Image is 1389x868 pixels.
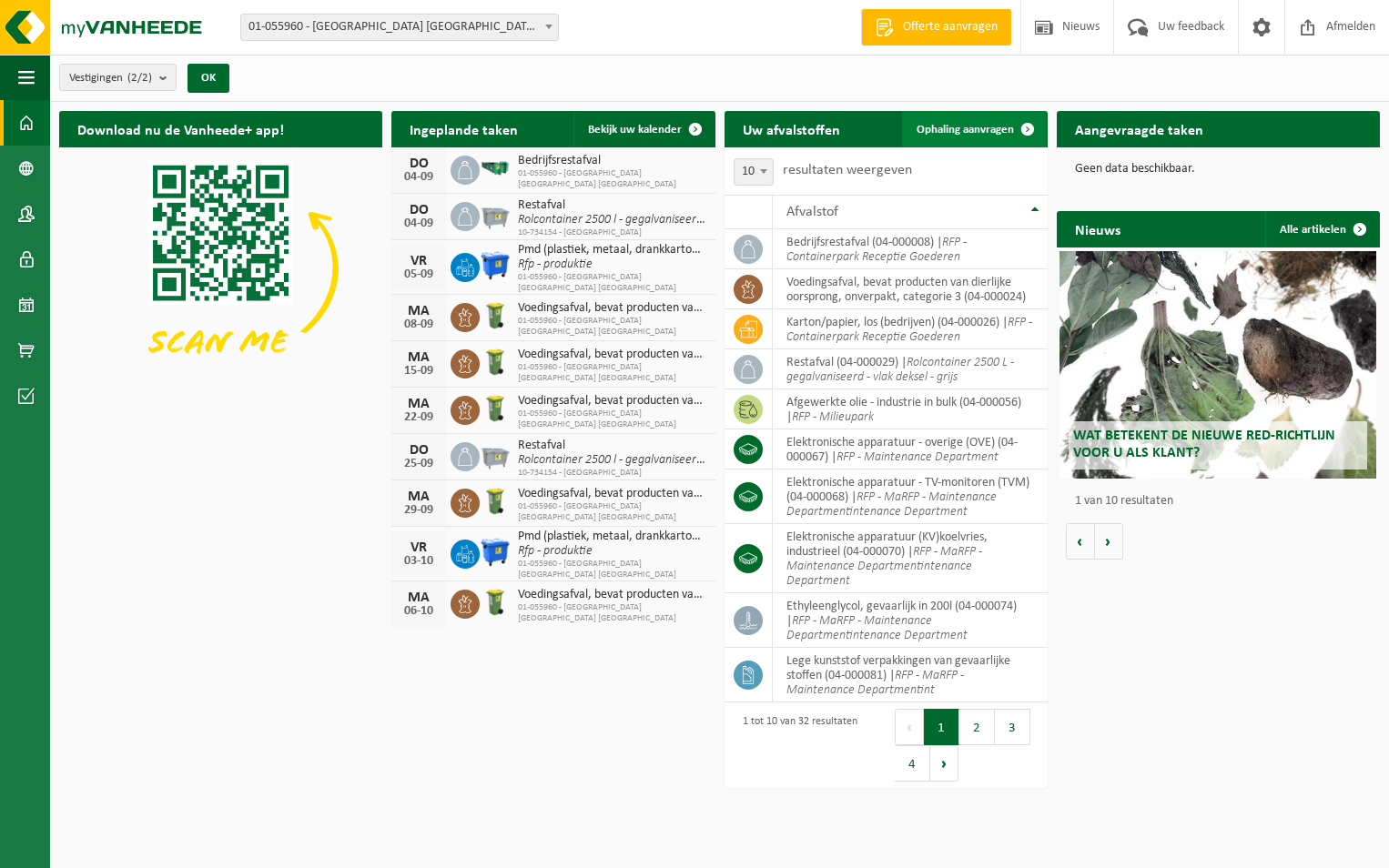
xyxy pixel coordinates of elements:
i: RFP - Containerpark Receptie Goederen [786,236,967,264]
td: elektronische apparatuur - overige (OVE) (04-000067) | [773,429,1048,469]
td: ethyleenglycol, gevaarlijk in 200l (04-000074) | [773,593,1048,648]
div: 1 tot 10 van 32 resultaten [734,707,857,783]
div: MA [400,304,437,318]
img: Download de VHEPlus App [59,147,382,389]
i: Rolcontainer 2500 l - gegalvaniseerd - vlak deksel - grijs [518,213,796,227]
div: MA [400,590,437,605]
div: DO [400,203,437,217]
p: Geen data beschikbaar. [1075,163,1362,176]
span: Voedingsafval, bevat producten van dierlijke oorsprong, onverpakt, categorie 3 [518,348,705,362]
i: RFP - MaRFP - Maintenance Departmentintenance Department [786,614,968,642]
span: 10 [734,158,774,186]
img: WB-0140-HPE-GN-50 [480,393,511,424]
i: RFP - Containerpark Receptie Goederen [786,316,1032,344]
td: elektronische apparatuur - TV-monitoren (TVM) (04-000068) | [773,469,1048,524]
span: Vestigingen [69,65,152,92]
a: Offerte aanvragen [861,9,1011,45]
i: Rfp - produktie [518,257,593,271]
span: 01-055960 - ROCKWOOL BELGIUM NV - WIJNEGEM [241,15,558,40]
div: 04-09 [400,217,437,230]
a: Ophaling aanvragen [902,111,1046,147]
a: Alle artikelen [1265,211,1378,247]
span: Pmd (plastiek, metaal, drankkartons) (bedrijven) [518,530,705,544]
a: Wat betekent de nieuwe RED-richtlijn voor u als klant? [1059,251,1376,479]
img: WB-0140-HPE-GN-50 [480,347,511,378]
span: Voedingsafval, bevat producten van dierlijke oorsprong, onverpakt, categorie 3 [518,394,705,409]
td: lege kunststof verpakkingen van gevaarlijke stoffen (04-000081) | [773,648,1048,702]
span: 01-055960 - [GEOGRAPHIC_DATA] [GEOGRAPHIC_DATA] [GEOGRAPHIC_DATA] [518,168,705,190]
h2: Aangevraagde taken [1057,111,1222,146]
div: 03-10 [400,555,437,568]
i: RFP - Maintenance Department [836,450,999,464]
i: RFP - MaRFP - Maintenance Departmentint [786,669,964,697]
span: 10-734154 - [GEOGRAPHIC_DATA] [518,468,705,479]
div: MA [400,397,437,411]
button: 1 [924,709,959,745]
div: MA [400,490,437,504]
td: voedingsafval, bevat producten van dierlijke oorsprong, onverpakt, categorie 3 (04-000024) [773,269,1048,309]
td: elektronische apparatuur (KV)koelvries, industrieel (04-000070) | [773,524,1048,593]
div: 15-09 [400,365,437,378]
span: Bedrijfsrestafval [518,154,705,168]
div: 29-09 [400,504,437,517]
label: resultaten weergeven [783,163,912,177]
img: WB-0140-HPE-GN-50 [480,486,511,517]
a: Bekijk uw kalender [573,111,714,147]
span: 01-055960 - [GEOGRAPHIC_DATA] [GEOGRAPHIC_DATA] [GEOGRAPHIC_DATA] [518,501,705,523]
div: MA [400,350,437,365]
span: Wat betekent de nieuwe RED-richtlijn voor u als klant? [1073,429,1335,460]
i: Rolcontainer 2500 L - gegalvaniseerd - vlak deksel - grijs [786,356,1014,384]
span: 01-055960 - [GEOGRAPHIC_DATA] [GEOGRAPHIC_DATA] [GEOGRAPHIC_DATA] [518,316,705,338]
span: 01-055960 - [GEOGRAPHIC_DATA] [GEOGRAPHIC_DATA] [GEOGRAPHIC_DATA] [518,362,705,384]
span: Pmd (plastiek, metaal, drankkartons) (bedrijven) [518,243,705,257]
span: Voedingsafval, bevat producten van dierlijke oorsprong, onverpakt, categorie 3 [518,487,705,501]
span: Afvalstof [786,205,838,219]
div: 04-09 [400,171,437,184]
div: DO [400,156,437,171]
span: 01-055960 - [GEOGRAPHIC_DATA] [GEOGRAPHIC_DATA] [GEOGRAPHIC_DATA] [518,272,705,294]
button: Next [930,745,958,782]
i: RFP - MaRFP - Maintenance Departmentintenance Department [786,545,982,588]
button: Vorige [1066,523,1095,560]
count: (2/2) [127,72,152,84]
span: Voedingsafval, bevat producten van dierlijke oorsprong, onverpakt, categorie 3 [518,301,705,316]
h2: Ingeplande taken [391,111,536,146]
h2: Download nu de Vanheede+ app! [59,111,302,146]
button: Vestigingen(2/2) [59,64,177,91]
div: 22-09 [400,411,437,424]
button: OK [188,64,229,93]
img: WB-0140-HPE-GN-50 [480,587,511,618]
span: Offerte aanvragen [898,18,1002,36]
button: 4 [895,745,930,782]
span: Restafval [518,198,705,213]
button: Volgende [1095,523,1123,560]
div: DO [400,443,437,458]
img: WB-1100-HPE-BE-01 [480,250,511,281]
i: RFP - MaRFP - Maintenance Departmentintenance Department [786,490,997,519]
span: Ophaling aanvragen [917,124,1014,136]
button: 2 [959,709,995,745]
img: WB-1100-HPE-BE-01 [480,537,511,568]
img: HK-RS-14-GN-00 [480,160,511,177]
h2: Uw afvalstoffen [725,111,858,146]
div: VR [400,254,437,268]
div: 06-10 [400,605,437,618]
div: 05-09 [400,268,437,281]
img: WB-2500-GAL-GY-01 [480,199,511,230]
button: 3 [995,709,1030,745]
span: 10-734154 - [GEOGRAPHIC_DATA] [518,227,705,238]
span: 10 [735,159,773,185]
div: 08-09 [400,318,437,331]
td: bedrijfsrestafval (04-000008) | [773,229,1048,269]
span: 01-055960 - [GEOGRAPHIC_DATA] [GEOGRAPHIC_DATA] [GEOGRAPHIC_DATA] [518,602,705,624]
i: Rolcontainer 2500 l - gegalvaniseerd - vlak deksel - grijs [518,453,796,467]
span: Bekijk uw kalender [588,124,682,136]
span: Voedingsafval, bevat producten van dierlijke oorsprong, onverpakt, categorie 3 [518,588,705,602]
td: restafval (04-000029) | [773,349,1048,389]
span: 01-055960 - [GEOGRAPHIC_DATA] [GEOGRAPHIC_DATA] [GEOGRAPHIC_DATA] [518,559,705,580]
h2: Nieuws [1057,211,1139,247]
td: karton/papier, los (bedrijven) (04-000026) | [773,309,1048,349]
img: WB-0140-HPE-GN-50 [480,300,511,331]
span: Restafval [518,439,705,453]
div: 25-09 [400,458,437,470]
